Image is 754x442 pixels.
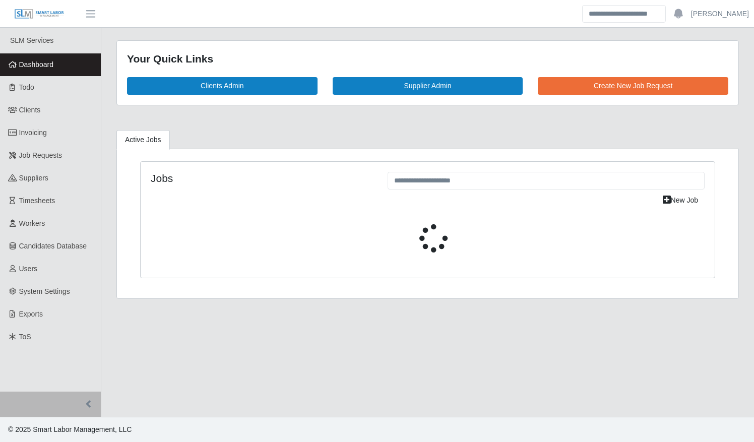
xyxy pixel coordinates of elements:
span: Users [19,265,38,273]
span: Clients [19,106,41,114]
span: ToS [19,333,31,341]
a: Active Jobs [116,130,170,150]
span: SLM Services [10,36,53,44]
span: Candidates Database [19,242,87,250]
a: Clients Admin [127,77,318,95]
a: [PERSON_NAME] [691,9,749,19]
span: Job Requests [19,151,62,159]
span: Exports [19,310,43,318]
span: Workers [19,219,45,227]
span: Invoicing [19,129,47,137]
span: Todo [19,83,34,91]
input: Search [582,5,666,23]
a: New Job [656,192,705,209]
img: SLM Logo [14,9,65,20]
a: Create New Job Request [538,77,728,95]
h4: Jobs [151,172,372,184]
span: Suppliers [19,174,48,182]
div: Your Quick Links [127,51,728,67]
span: Timesheets [19,197,55,205]
a: Supplier Admin [333,77,523,95]
span: © 2025 Smart Labor Management, LLC [8,425,132,433]
span: System Settings [19,287,70,295]
span: Dashboard [19,60,54,69]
